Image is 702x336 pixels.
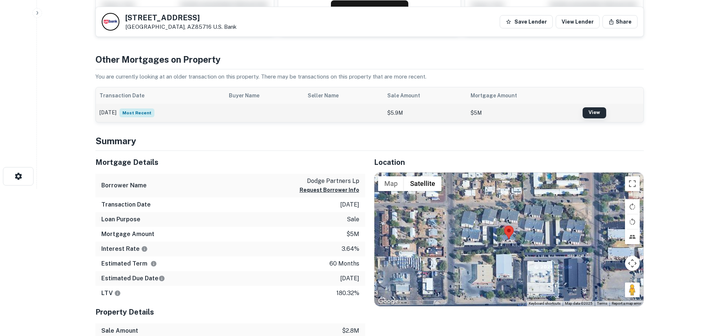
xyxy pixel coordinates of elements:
[583,107,606,118] a: View
[125,24,237,30] p: [GEOGRAPHIC_DATA], AZ85716
[346,230,359,239] p: $5m
[95,306,365,318] h5: Property Details
[101,245,148,253] h6: Interest Rate
[565,301,593,305] span: Map data ©2025
[96,87,225,104] th: Transaction Date
[625,283,640,297] button: Drag Pegman onto the map to open Street View
[158,275,165,282] svg: Estimate is based on a standard schedule for this type of loan.
[378,176,404,191] button: Show street map
[612,301,641,305] a: Report a map error
[95,72,644,81] p: You are currently looking at an older transaction on this property. There may be transactions on ...
[101,289,121,298] h6: LTV
[119,108,154,117] span: Most Recent
[384,87,467,104] th: Sale Amount
[336,289,359,298] p: 180.32%
[96,104,225,122] td: [DATE]
[665,277,702,312] iframe: Chat Widget
[95,157,365,168] h5: Mortgage Details
[384,104,467,122] td: $5.9M
[225,87,304,104] th: Buyer Name
[625,176,640,191] button: Toggle fullscreen view
[603,15,638,28] button: Share
[625,256,640,271] button: Map camera controls
[529,301,560,306] button: Keyboard shortcuts
[500,15,553,28] button: Save Lender
[300,186,359,194] button: Request Borrower Info
[331,0,408,18] button: Request Borrower Info
[101,274,165,283] h6: Estimated Due Date
[101,215,140,224] h6: Loan Purpose
[374,157,644,168] h5: Location
[556,15,600,28] a: View Lender
[95,134,644,148] h4: Summary
[376,297,401,306] img: Google
[404,176,441,191] button: Show satellite imagery
[467,104,579,122] td: $5M
[340,200,359,209] p: [DATE]
[625,214,640,229] button: Rotate map counterclockwise
[101,181,147,190] h6: Borrower Name
[213,24,237,30] a: U.s. Bank
[101,326,138,335] h6: Sale Amount
[101,230,154,239] h6: Mortgage Amount
[376,297,401,306] a: Open this area in Google Maps (opens a new window)
[342,245,359,253] p: 3.64%
[114,290,121,297] svg: LTVs displayed on the website are for informational purposes only and may be reported incorrectly...
[347,215,359,224] p: sale
[340,274,359,283] p: [DATE]
[597,301,607,305] a: Terms
[304,87,384,104] th: Seller Name
[329,259,359,268] p: 60 months
[625,199,640,214] button: Rotate map clockwise
[150,260,157,267] svg: Term is based on a standard schedule for this type of loan.
[95,53,644,66] h4: Other Mortgages on Property
[101,200,151,209] h6: Transaction Date
[101,259,157,268] h6: Estimated Term
[141,246,148,252] svg: The interest rates displayed on the website are for informational purposes only and may be report...
[300,177,359,186] p: dodge partners lp
[125,14,237,21] h5: [STREET_ADDRESS]
[467,87,579,104] th: Mortgage Amount
[342,326,359,335] p: $2.8m
[625,229,640,244] button: Tilt map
